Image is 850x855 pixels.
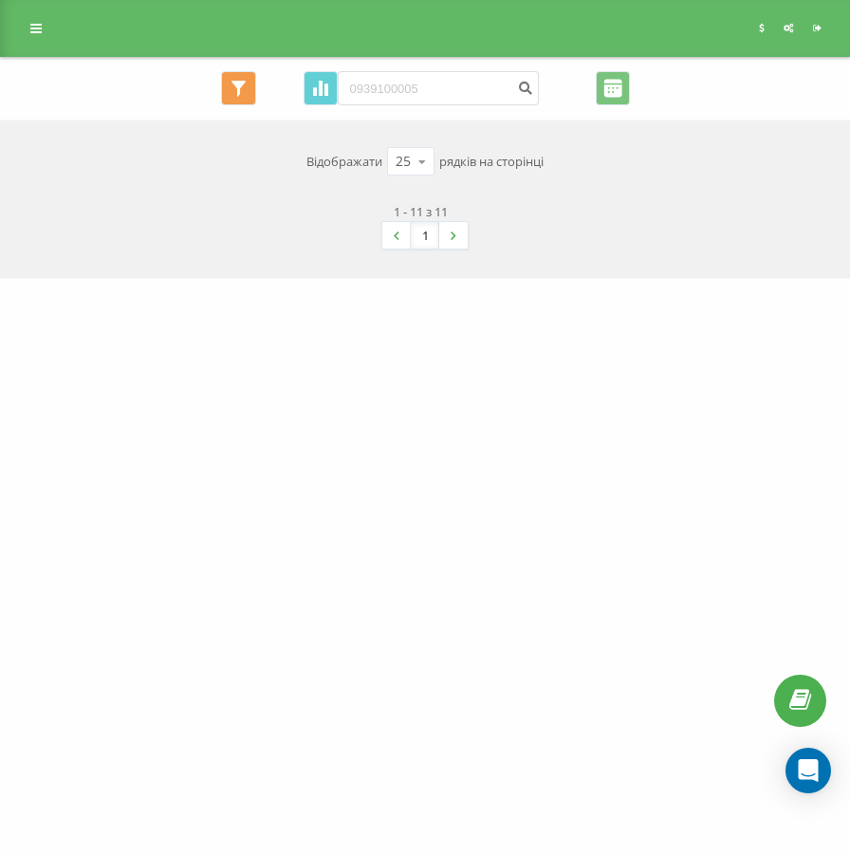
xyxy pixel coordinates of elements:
span: Відображати [306,152,382,171]
input: Пошук за номером [338,71,539,105]
div: Open Intercom Messenger [785,748,831,793]
a: 1 [411,222,439,249]
span: рядків на сторінці [439,152,544,171]
div: 25 [396,152,411,171]
div: 1 - 11 з 11 [394,202,448,221]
